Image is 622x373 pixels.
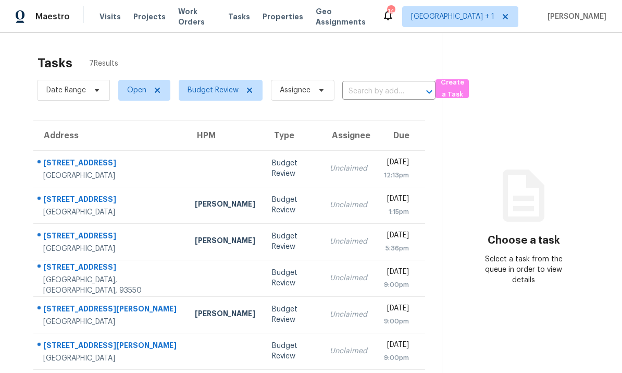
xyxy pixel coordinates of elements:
[38,58,72,68] h2: Tasks
[280,85,310,95] span: Assignee
[43,304,178,317] div: [STREET_ADDRESS][PERSON_NAME]
[376,121,425,150] th: Due
[272,304,313,325] div: Budget Review
[384,157,409,170] div: [DATE]
[43,353,178,364] div: [GEOGRAPHIC_DATA]
[43,340,178,353] div: [STREET_ADDRESS][PERSON_NAME]
[43,275,178,296] div: [GEOGRAPHIC_DATA], [GEOGRAPHIC_DATA], 93550
[330,163,367,174] div: Unclaimed
[272,158,313,179] div: Budget Review
[272,231,313,252] div: Budget Review
[43,231,178,244] div: [STREET_ADDRESS]
[272,195,313,215] div: Budget Review
[384,280,409,290] div: 9:00pm
[488,235,560,246] h3: Choose a task
[483,254,565,285] div: Select a task from the queue in order to view details
[411,11,494,22] span: [GEOGRAPHIC_DATA] + 1
[43,244,178,254] div: [GEOGRAPHIC_DATA]
[195,308,255,321] div: [PERSON_NAME]
[99,11,121,22] span: Visits
[195,199,255,212] div: [PERSON_NAME]
[543,11,606,22] span: [PERSON_NAME]
[436,79,469,98] button: Create a Task
[33,121,186,150] th: Address
[43,194,178,207] div: [STREET_ADDRESS]
[316,6,369,27] span: Geo Assignments
[384,303,409,316] div: [DATE]
[35,11,70,22] span: Maestro
[43,158,178,171] div: [STREET_ADDRESS]
[384,243,409,254] div: 5:36pm
[384,353,409,363] div: 9:00pm
[89,58,118,69] span: 7 Results
[384,170,409,181] div: 12:13pm
[133,11,166,22] span: Projects
[43,171,178,181] div: [GEOGRAPHIC_DATA]
[228,13,250,20] span: Tasks
[330,309,367,320] div: Unclaimed
[330,346,367,356] div: Unclaimed
[43,317,178,327] div: [GEOGRAPHIC_DATA]
[330,273,367,283] div: Unclaimed
[384,230,409,243] div: [DATE]
[195,235,255,248] div: [PERSON_NAME]
[384,267,409,280] div: [DATE]
[272,268,313,288] div: Budget Review
[384,194,409,207] div: [DATE]
[186,121,264,150] th: HPM
[46,85,86,95] span: Date Range
[441,77,464,101] span: Create a Task
[264,121,321,150] th: Type
[263,11,303,22] span: Properties
[330,236,367,247] div: Unclaimed
[384,207,409,217] div: 1:15pm
[188,85,239,95] span: Budget Review
[342,83,406,100] input: Search by address
[178,6,216,27] span: Work Orders
[321,121,376,150] th: Assignee
[272,341,313,362] div: Budget Review
[43,207,178,218] div: [GEOGRAPHIC_DATA]
[384,340,409,353] div: [DATE]
[387,6,394,17] div: 14
[43,262,178,275] div: [STREET_ADDRESS]
[384,316,409,327] div: 9:00pm
[330,200,367,210] div: Unclaimed
[127,85,146,95] span: Open
[422,85,437,99] button: Open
